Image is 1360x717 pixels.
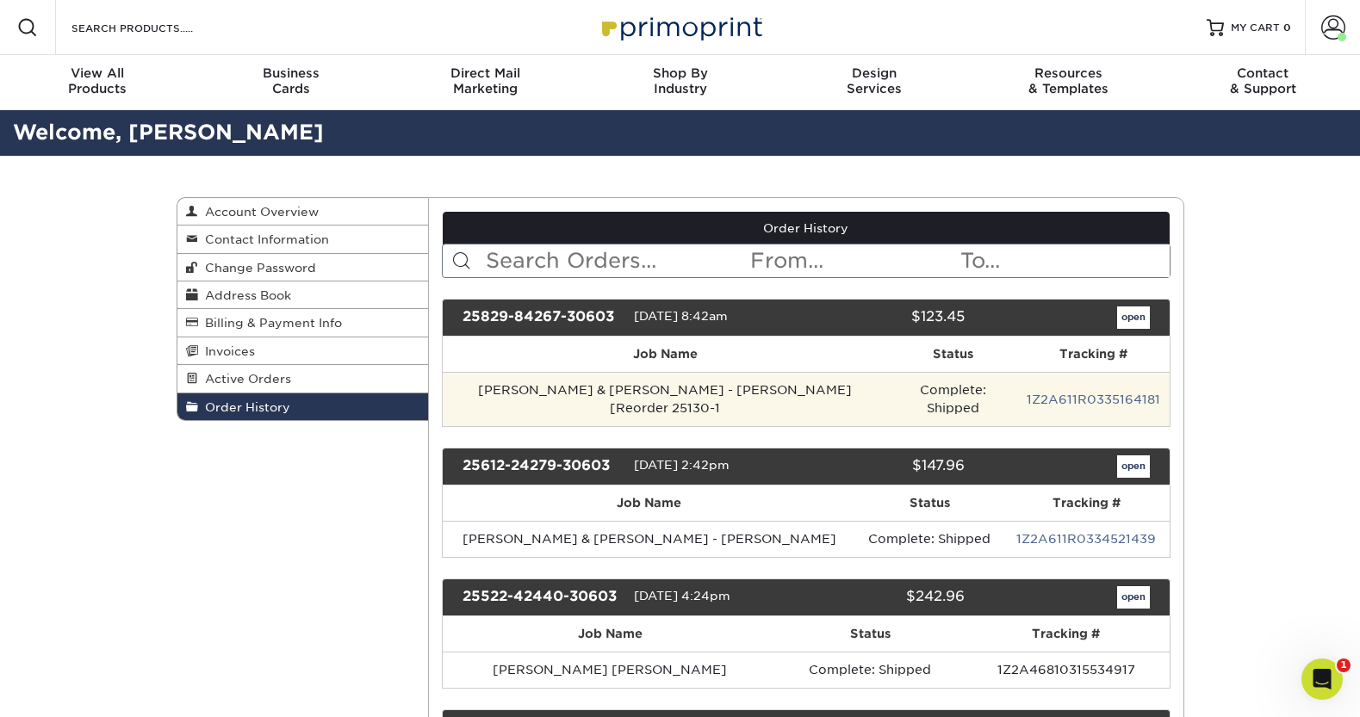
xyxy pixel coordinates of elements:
[177,337,429,365] a: Invoices
[450,306,634,329] div: 25829-84267-30603
[198,205,319,219] span: Account Overview
[388,65,583,81] span: Direct Mail
[195,65,389,96] div: Cards
[959,244,1169,277] input: To...
[888,372,1019,426] td: Complete: Shipped
[443,652,777,688] td: [PERSON_NAME] [PERSON_NAME]
[195,55,389,110] a: BusinessCards
[177,393,429,420] a: Order History
[443,337,888,372] th: Job Name
[583,65,778,81] span: Shop By
[1165,65,1360,96] div: & Support
[177,254,429,281] a: Change Password
[1016,532,1156,546] a: 1Z2A611R0334521439
[634,458,730,472] span: [DATE] 2:42pm
[1165,55,1360,110] a: Contact& Support
[583,55,778,110] a: Shop ByIndustry
[443,616,777,652] th: Job Name
[177,365,429,392] a: Active Orders
[1283,22,1291,34] span: 0
[198,232,329,246] span: Contact Information
[443,485,856,521] th: Job Name
[198,400,290,414] span: Order History
[70,17,238,38] input: SEARCH PRODUCTS.....
[634,589,730,603] span: [DATE] 4:24pm
[583,65,778,96] div: Industry
[1027,392,1160,406] a: 1Z2A611R0335164181
[1231,21,1280,35] span: MY CART
[888,337,1019,372] th: Status
[793,586,978,609] div: $242.96
[777,65,972,96] div: Services
[198,372,291,386] span: Active Orders
[793,306,978,329] div: $123.45
[777,65,972,81] span: Design
[793,455,978,478] div: $147.96
[1337,658,1351,672] span: 1
[443,212,1170,244] a: Order History
[450,455,634,478] div: 25612-24279-30603
[1165,65,1360,81] span: Contact
[963,652,1169,688] td: 1Z2A46810315534917
[177,226,429,253] a: Contact Information
[777,652,963,688] td: Complete: Shipped
[1117,306,1150,329] a: open
[198,288,291,302] span: Address Book
[177,309,429,337] a: Billing & Payment Info
[963,616,1169,652] th: Tracking #
[1003,485,1169,521] th: Tracking #
[777,55,972,110] a: DesignServices
[198,261,316,275] span: Change Password
[195,65,389,81] span: Business
[856,485,1003,521] th: Status
[1018,337,1169,372] th: Tracking #
[484,244,748,277] input: Search Orders...
[198,316,342,330] span: Billing & Payment Info
[177,281,429,309] a: Address Book
[972,65,1166,96] div: & Templates
[634,309,728,323] span: [DATE] 8:42am
[388,65,583,96] div: Marketing
[856,521,1003,557] td: Complete: Shipped
[748,244,959,277] input: From...
[443,372,888,426] td: [PERSON_NAME] & [PERSON_NAME] - [PERSON_NAME] [Reorder 25130-1
[972,55,1166,110] a: Resources& Templates
[1301,658,1343,700] iframe: Intercom live chat
[1117,455,1150,478] a: open
[450,586,634,609] div: 25522-42440-30603
[388,55,583,110] a: Direct MailMarketing
[1117,586,1150,609] a: open
[177,198,429,226] a: Account Overview
[777,616,963,652] th: Status
[443,521,856,557] td: [PERSON_NAME] & [PERSON_NAME] - [PERSON_NAME]
[594,9,767,46] img: Primoprint
[972,65,1166,81] span: Resources
[198,344,255,358] span: Invoices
